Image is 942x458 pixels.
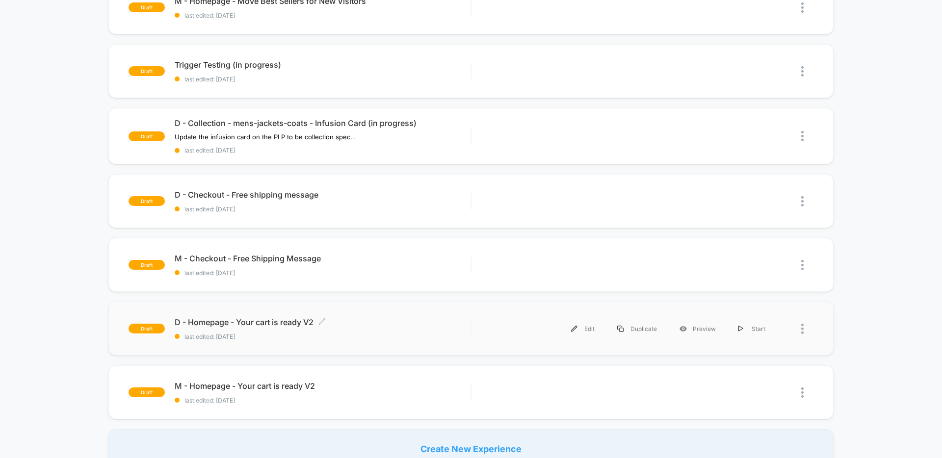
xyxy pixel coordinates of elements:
[175,317,471,327] span: D - Homepage - Your cart is ready V2
[175,133,357,141] span: Update the infusion card on the PLP to be collection specific
[175,397,471,404] span: last edited: [DATE]
[129,260,165,270] span: draft
[175,205,471,213] span: last edited: [DATE]
[617,326,624,332] img: menu
[801,66,804,76] img: close
[175,254,471,263] span: M - Checkout - Free Shipping Message
[129,2,165,12] span: draft
[175,333,471,340] span: last edited: [DATE]
[801,324,804,334] img: close
[738,326,743,332] img: menu
[175,381,471,391] span: M - Homepage - Your cart is ready V2
[801,260,804,270] img: close
[129,324,165,333] span: draft
[175,269,471,277] span: last edited: [DATE]
[801,196,804,206] img: close
[668,318,727,340] div: Preview
[175,118,471,128] span: D - Collection - mens-jackets-coats - Infusion Card (in progress)
[175,147,471,154] span: last edited: [DATE]
[801,387,804,398] img: close
[727,318,777,340] div: Start
[129,196,165,206] span: draft
[801,2,804,13] img: close
[175,60,471,70] span: Trigger Testing (in progress)
[571,326,577,332] img: menu
[801,131,804,141] img: close
[175,76,471,83] span: last edited: [DATE]
[129,387,165,397] span: draft
[606,318,668,340] div: Duplicate
[560,318,606,340] div: Edit
[129,131,165,141] span: draft
[175,12,471,19] span: last edited: [DATE]
[129,66,165,76] span: draft
[175,190,471,200] span: D - Checkout - Free shipping message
